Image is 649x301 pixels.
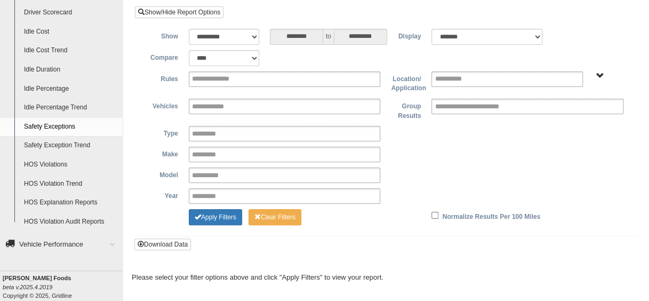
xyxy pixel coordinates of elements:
[19,3,123,22] a: Driver Scorecard
[443,209,540,222] label: Normalize Results Per 100 Miles
[3,274,123,300] div: Copyright © 2025, Gridline
[143,168,183,180] label: Model
[19,175,123,194] a: HOS Violation Trend
[19,22,123,42] a: Idle Cost
[19,80,123,99] a: Idle Percentage
[323,29,334,45] span: to
[19,117,123,137] a: Safety Exceptions
[19,155,123,175] a: HOS Violations
[132,273,383,281] span: Please select your filter options above and click "Apply Filters" to view your report.
[249,209,301,225] button: Change Filter Options
[3,275,71,281] b: [PERSON_NAME] Foods
[386,29,426,42] label: Display
[143,72,183,84] label: Rules
[386,72,426,93] label: Location/ Application
[19,212,123,232] a: HOS Violation Audit Reports
[19,41,123,60] a: Idle Cost Trend
[3,284,52,290] i: beta v.2025.4.2019
[143,99,183,112] label: Vehicles
[19,193,123,212] a: HOS Explanation Reports
[19,60,123,80] a: Idle Duration
[143,188,183,201] label: Year
[189,209,242,225] button: Change Filter Options
[386,99,426,121] label: Group Results
[135,6,223,18] a: Show/Hide Report Options
[19,98,123,117] a: Idle Percentage Trend
[143,29,183,42] label: Show
[19,136,123,155] a: Safety Exception Trend
[143,126,183,139] label: Type
[134,239,191,250] button: Download Data
[143,50,183,63] label: Compare
[143,147,183,160] label: Make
